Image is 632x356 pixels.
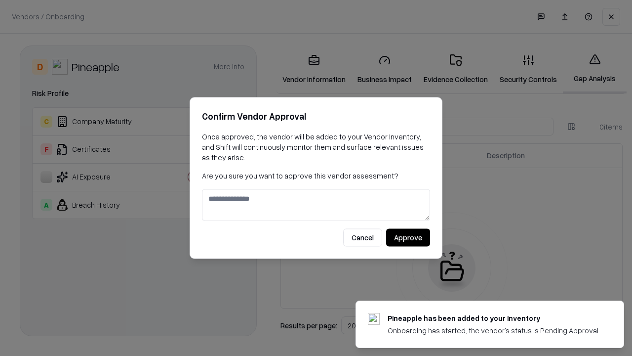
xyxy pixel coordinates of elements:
div: Pineapple has been added to your inventory [388,313,600,323]
p: Once approved, the vendor will be added to your Vendor Inventory, and Shift will continuously mon... [202,132,430,163]
h2: Confirm Vendor Approval [202,109,430,124]
button: Cancel [343,229,382,247]
img: pineappleenergy.com [368,313,380,325]
div: Onboarding has started, the vendor's status is Pending Approval. [388,325,600,336]
button: Approve [386,229,430,247]
p: Are you sure you want to approve this vendor assessment? [202,171,430,181]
